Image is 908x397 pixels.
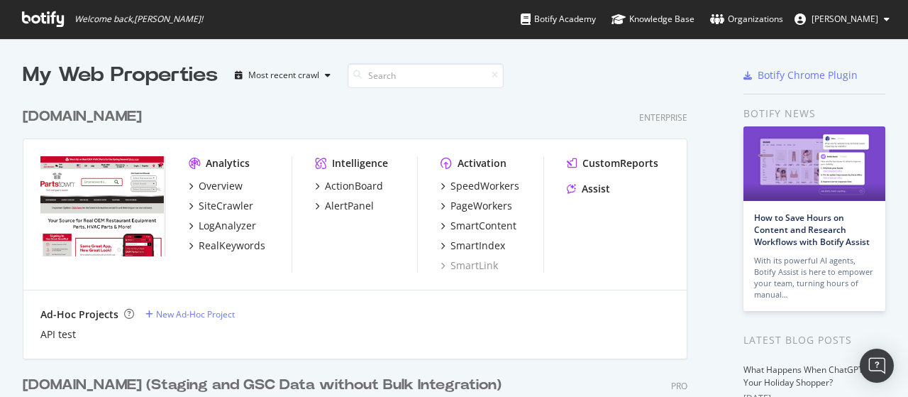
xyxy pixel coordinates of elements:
[315,199,374,213] a: AlertPanel
[611,12,694,26] div: Knowledge Base
[40,327,76,342] a: API test
[783,8,901,31] button: [PERSON_NAME]
[23,107,142,127] div: [DOMAIN_NAME]
[812,13,878,25] span: Parnell Dean
[458,156,506,170] div: Activation
[348,63,504,88] input: Search
[325,199,374,213] div: AlertPanel
[229,64,336,87] button: Most recent crawl
[743,68,858,82] a: Botify Chrome Plugin
[671,380,687,392] div: Pro
[754,212,870,248] a: How to Save Hours on Content and Research Workflows with Botify Assist
[199,199,253,213] div: SiteCrawler
[567,182,610,196] a: Assist
[189,199,253,213] a: SiteCrawler
[639,112,687,124] div: Enterprise
[74,13,203,25] span: Welcome back, [PERSON_NAME] !
[441,259,498,273] a: SmartLink
[189,179,243,193] a: Overview
[156,308,235,320] div: New Ad-Hoc Project
[582,156,658,170] div: CustomReports
[860,349,894,383] div: Open Intercom Messenger
[199,179,243,193] div: Overview
[743,126,885,201] img: How to Save Hours on Content and Research Workflows with Botify Assist
[199,219,256,233] div: LogAnalyzer
[743,364,872,388] a: What Happens When ChatGPT Is Your Holiday Shopper?
[40,156,166,257] img: partstown.com
[325,179,383,193] div: ActionBoard
[40,308,118,322] div: Ad-Hoc Projects
[450,239,505,253] div: SmartIndex
[441,219,516,233] a: SmartContent
[248,71,319,80] div: Most recent crawl
[441,199,512,213] a: PageWorkers
[315,179,383,193] a: ActionBoard
[450,179,519,193] div: SpeedWorkers
[189,239,265,253] a: RealKeywords
[710,12,783,26] div: Organizations
[450,219,516,233] div: SmartContent
[199,239,265,253] div: RealKeywords
[332,156,388,170] div: Intelligence
[189,219,256,233] a: LogAnalyzer
[754,255,875,300] div: With its powerful AI agents, Botify Assist is here to empower your team, turning hours of manual…
[450,199,512,213] div: PageWorkers
[145,308,235,320] a: New Ad-Hoc Project
[23,375,502,396] div: [DOMAIN_NAME] (Staging and GSC Data without Bulk Integration)
[743,332,885,348] div: Latest Blog Posts
[23,375,507,396] a: [DOMAIN_NAME] (Staging and GSC Data without Bulk Integration)
[23,61,218,89] div: My Web Properties
[521,12,596,26] div: Botify Academy
[567,156,658,170] a: CustomReports
[23,107,148,127] a: [DOMAIN_NAME]
[441,239,505,253] a: SmartIndex
[743,106,885,121] div: Botify news
[758,68,858,82] div: Botify Chrome Plugin
[206,156,250,170] div: Analytics
[582,182,610,196] div: Assist
[441,179,519,193] a: SpeedWorkers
